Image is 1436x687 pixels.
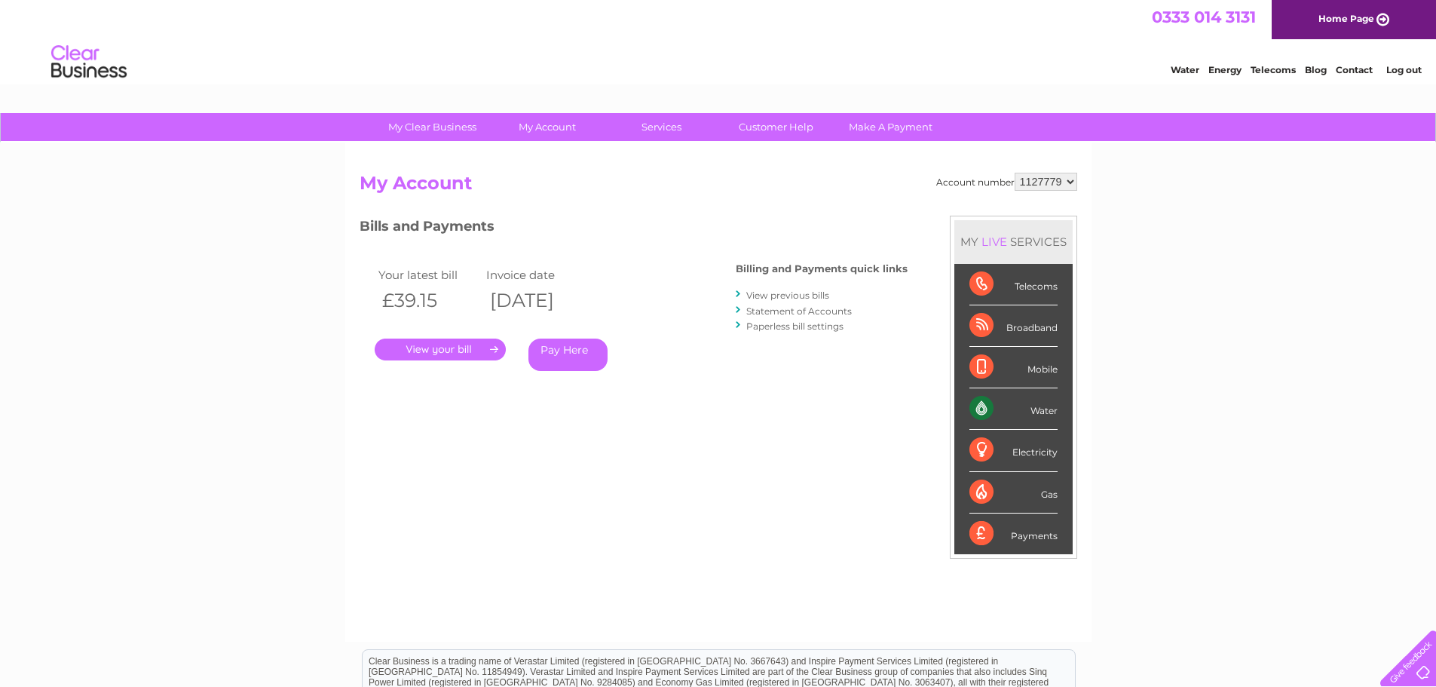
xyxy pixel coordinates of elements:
[969,472,1058,514] div: Gas
[482,265,591,285] td: Invoice date
[746,305,852,317] a: Statement of Accounts
[746,320,844,332] a: Paperless bill settings
[375,285,483,316] th: £39.15
[375,265,483,285] td: Your latest bill
[1208,64,1242,75] a: Energy
[969,347,1058,388] div: Mobile
[360,216,908,242] h3: Bills and Payments
[828,113,953,141] a: Make A Payment
[485,113,609,141] a: My Account
[736,263,908,274] h4: Billing and Payments quick links
[51,39,127,85] img: logo.png
[969,305,1058,347] div: Broadband
[1171,64,1199,75] a: Water
[599,113,724,141] a: Services
[969,388,1058,430] div: Water
[936,173,1077,191] div: Account number
[969,430,1058,471] div: Electricity
[360,173,1077,201] h2: My Account
[969,264,1058,305] div: Telecoms
[1152,8,1256,26] a: 0333 014 3131
[1386,64,1422,75] a: Log out
[482,285,591,316] th: [DATE]
[746,290,829,301] a: View previous bills
[1251,64,1296,75] a: Telecoms
[363,8,1075,73] div: Clear Business is a trading name of Verastar Limited (registered in [GEOGRAPHIC_DATA] No. 3667643...
[528,339,608,371] a: Pay Here
[375,339,506,360] a: .
[978,235,1010,249] div: LIVE
[1305,64,1327,75] a: Blog
[370,113,494,141] a: My Clear Business
[969,514,1058,554] div: Payments
[954,220,1073,263] div: MY SERVICES
[1336,64,1373,75] a: Contact
[714,113,838,141] a: Customer Help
